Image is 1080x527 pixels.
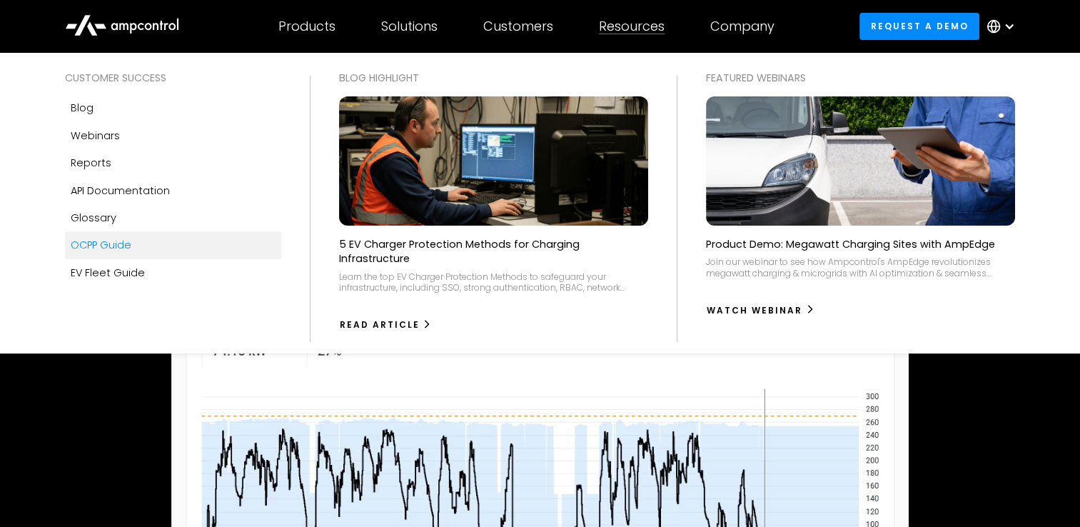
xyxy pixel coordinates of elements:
[339,313,433,336] a: Read Article
[340,318,420,331] div: Read Article
[707,304,802,317] div: watch webinar
[65,94,281,121] a: Blog
[65,204,281,231] a: Glossary
[706,299,815,322] a: watch webinar
[710,19,774,34] div: Company
[381,19,438,34] div: Solutions
[483,19,553,34] div: Customers
[71,183,170,199] div: API Documentation
[339,70,648,86] div: Blog Highlight
[71,155,111,171] div: Reports
[65,259,281,286] a: EV Fleet Guide
[71,128,120,144] div: Webinars
[65,149,281,176] a: Reports
[706,70,1015,86] div: Featured webinars
[859,13,979,39] a: Request a demo
[65,231,281,259] a: OCPP Guide
[71,265,145,281] div: EV Fleet Guide
[599,19,665,34] div: Resources
[339,237,648,266] p: 5 EV Charger Protection Methods for Charging Infrastructure
[706,256,1015,278] div: Join our webinar to see how Ampcontrol's AmpEdge revolutionizes megawatt charging & microgrids wi...
[65,122,281,149] a: Webinars
[65,177,281,204] a: API Documentation
[71,237,131,253] div: OCPP Guide
[71,210,116,226] div: Glossary
[65,70,281,86] div: Customer success
[278,19,335,34] div: Products
[339,271,648,293] div: Learn the top EV Charger Protection Methods to safeguard your infrastructure, including SSO, stro...
[71,100,94,116] div: Blog
[706,237,995,251] p: Product Demo: Megawatt Charging Sites with AmpEdge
